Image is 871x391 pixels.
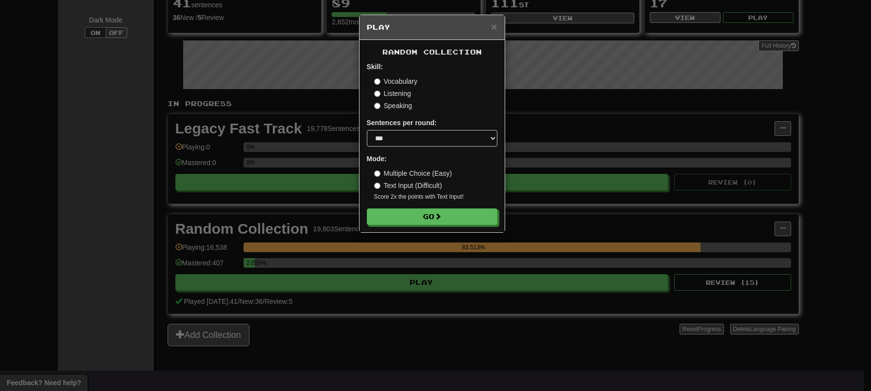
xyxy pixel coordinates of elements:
[374,193,497,201] small: Score 2x the points with Text Input !
[491,21,497,32] span: ×
[367,63,383,71] strong: Skill:
[491,21,497,32] button: Close
[367,208,497,225] button: Go
[374,101,412,111] label: Speaking
[374,170,380,177] input: Multiple Choice (Easy)
[374,181,442,190] label: Text Input (Difficult)
[374,91,380,97] input: Listening
[374,183,380,189] input: Text Input (Difficult)
[374,78,380,85] input: Vocabulary
[374,76,417,86] label: Vocabulary
[367,155,387,163] strong: Mode:
[374,103,380,109] input: Speaking
[367,118,437,128] label: Sentences per round:
[374,168,452,178] label: Multiple Choice (Easy)
[382,48,482,56] span: Random Collection
[374,89,411,98] label: Listening
[367,22,497,32] h5: Play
